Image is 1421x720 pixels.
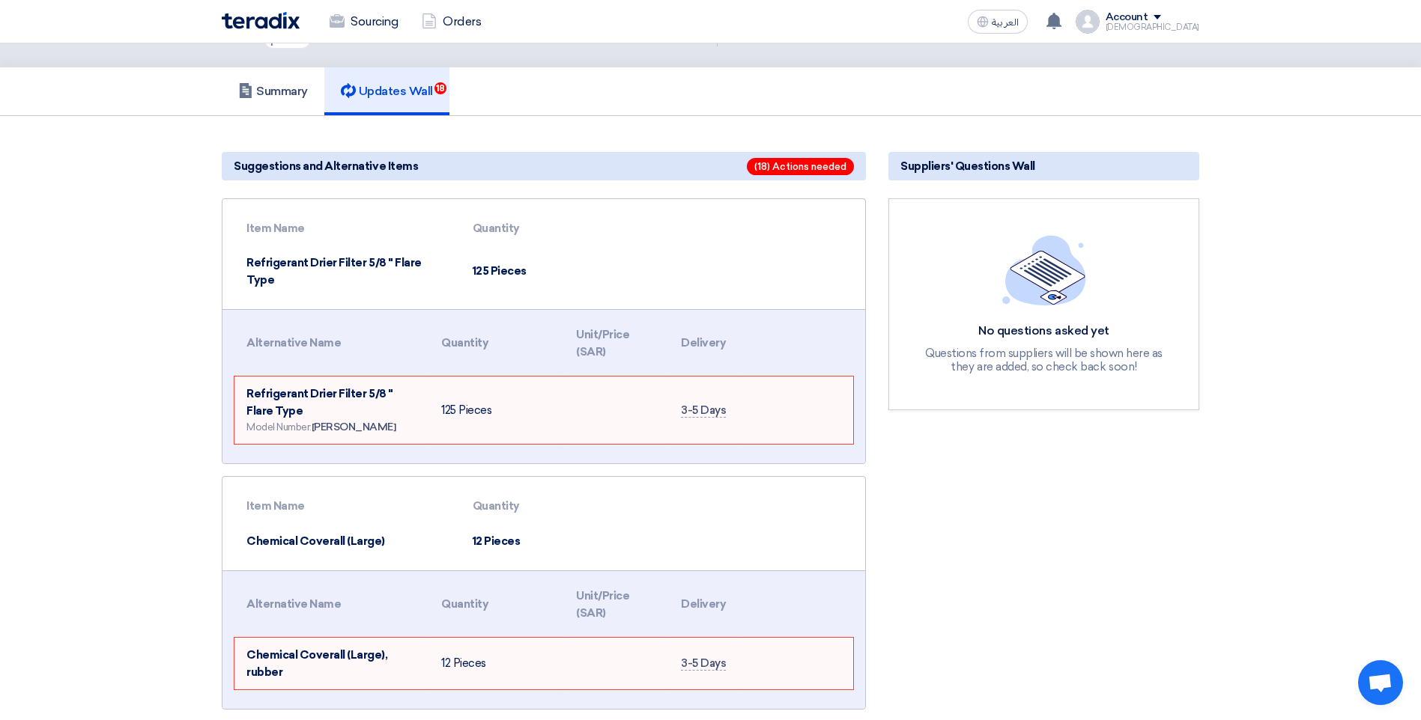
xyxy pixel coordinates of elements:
span: Suppliers' Questions Wall [900,158,1035,174]
td: 125 Pieces [429,376,564,444]
div: [DEMOGRAPHIC_DATA] [1106,23,1199,31]
a: Summary [222,67,324,115]
h5: Summary [238,84,308,99]
td: Chemical Coverall (Large) [234,524,461,559]
span: (18) Actions needed [747,158,854,175]
th: Item Name [234,489,461,524]
span: Refrigerant Drier Filter 5/8 " Flare Type [246,387,393,418]
th: Unit/Price (SAR) [564,317,669,369]
h5: Updates Wall [341,84,433,99]
td: 12 Pieces [461,524,617,559]
div: Account [1106,11,1148,24]
span: 18 [434,82,446,94]
span: Suggestions and Alternative Items [234,158,418,174]
span: Chemical Coverall (Large), rubber [246,648,388,679]
a: Sourcing [318,5,410,38]
span: [PERSON_NAME] [312,421,396,433]
th: Delivery [669,317,741,369]
img: Teradix logo [222,12,300,29]
div: No questions asked yet [917,323,1172,339]
th: Unit/Price (SAR) [564,579,669,630]
div: Questions from suppliers will be shown here as they are added, so check back soon! [917,347,1172,373]
th: Quantity [461,489,617,524]
th: Alternative Name [234,317,429,369]
span: العربية [992,17,1019,28]
img: empty_state_list.svg [1002,235,1086,305]
td: Refrigerant Drier Filter 5/8 " Flare Type [234,245,461,297]
div: Model Number: [246,419,417,435]
td: 12 Pieces [429,638,564,689]
th: Quantity [429,317,564,369]
span: 3-5 Days [681,656,726,671]
a: Updates Wall18 [324,67,449,115]
th: Quantity [429,579,564,630]
th: Delivery [669,579,741,630]
a: Orders [410,5,493,38]
td: 125 Pieces [461,245,617,297]
th: Item Name [234,211,461,246]
span: 3-5 Days [681,403,726,418]
th: Quantity [461,211,617,246]
th: Alternative Name [234,579,429,630]
button: العربية [968,10,1028,34]
div: Open chat [1358,660,1403,705]
img: profile_test.png [1076,10,1100,34]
